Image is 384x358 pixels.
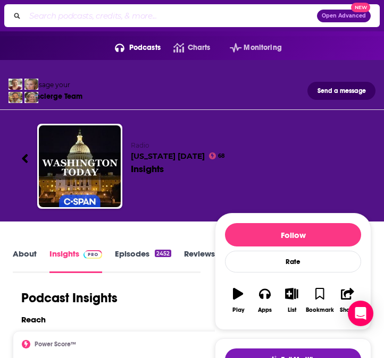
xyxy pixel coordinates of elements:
[306,306,334,313] div: Bookmark
[217,39,282,56] button: open menu
[131,163,164,175] div: Insights
[9,79,22,90] img: Sydney Profile
[322,13,366,19] span: Open Advanced
[155,250,171,257] div: 2452
[348,301,373,326] div: Open Intercom Messenger
[317,10,371,22] button: Open AdvancedNew
[4,4,380,27] div: Search podcasts, credits, & more...
[258,306,272,313] div: Apps
[115,249,171,273] a: Episodes2452
[232,306,245,313] div: Play
[225,251,361,272] div: Rate
[129,40,161,55] span: Podcasts
[26,81,82,89] div: Message your
[307,82,375,100] button: Send a message
[244,40,281,55] span: Monitoring
[131,141,363,161] h2: [US_STATE] [DATE]
[351,3,370,13] span: New
[184,249,215,273] a: Reviews
[252,281,278,320] button: Apps
[24,92,38,103] img: Barbara Profile
[49,249,102,273] a: InsightsPodchaser Pro
[131,141,149,149] span: Radio
[340,306,356,313] div: Share
[26,92,82,101] div: Concierge Team
[188,40,211,55] span: Charts
[335,281,361,320] button: Share
[9,92,22,103] img: Jon Profile
[25,7,317,24] input: Search podcasts, credits, & more...
[218,154,224,158] span: 68
[279,281,305,320] button: List
[35,340,76,348] h2: Power Score™
[39,125,121,207] img: Washington Today
[21,290,118,306] h1: Podcast Insights
[13,249,37,273] a: About
[225,281,252,320] button: Play
[21,314,46,325] h2: Reach
[84,250,102,259] img: Podchaser Pro
[225,223,361,246] button: Follow
[102,39,161,56] button: open menu
[305,281,335,320] button: Bookmark
[288,306,296,313] div: List
[24,79,38,90] img: Jules Profile
[161,39,210,56] a: Charts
